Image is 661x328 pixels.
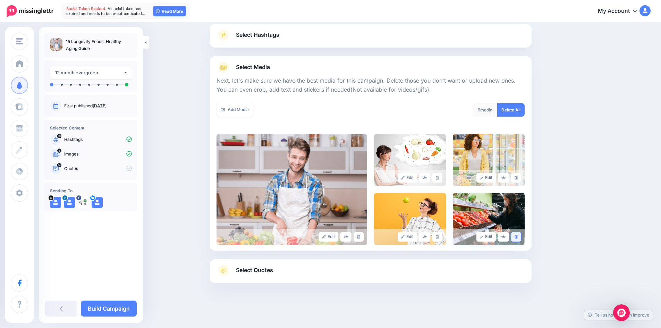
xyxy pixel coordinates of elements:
a: Delete All [497,103,525,117]
img: 302279413_941954216721528_4677248601821306673_n-bsa153469.jpg [78,197,89,208]
p: First published [64,103,132,109]
a: Read More [153,6,186,16]
div: media [473,103,498,117]
span: 10 [57,134,61,138]
p: Hashtags [64,136,132,143]
p: Next, let's make sure we have the best media for this campaign. Delete those you don't want or up... [217,76,525,94]
p: 15 Longevity Foods: Healthy Aging Guide [66,38,132,52]
a: Select Media [217,62,525,73]
img: user_default_image.png [92,197,103,208]
span: A social token has expired and needs to be re-authenticated… [66,6,145,16]
span: Select Hashtags [236,30,279,40]
img: 56A2KAR50J3T2I7SQXFUC4FUJICYU6A7_large.jpg [453,134,525,186]
a: Edit [319,232,339,242]
p: Images [64,151,132,157]
a: Tell us how we can improve [584,310,653,320]
img: user_default_image.png [50,197,61,208]
img: 1MPQLSLEDHL1VKJ5501QZDWE50EZFRAY_large.png [374,193,446,245]
img: c627fef4bf538d3e7bf603ceaa1a063d_large.jpg [217,134,367,245]
p: Quotes [64,166,132,172]
div: Open Intercom Messenger [613,304,630,321]
span: 5 [57,149,61,153]
img: Missinglettr [7,5,53,17]
img: c627fef4bf538d3e7bf603ceaa1a063d_thumb.jpg [50,38,62,51]
div: Select Media [217,73,525,245]
a: Select Hashtags [217,30,525,48]
a: Edit [476,173,496,183]
span: 5 [478,107,480,112]
img: user_default_image.png [64,197,75,208]
a: Select Quotes [217,265,525,283]
a: Edit [398,173,417,183]
h4: Sending To [50,188,132,193]
span: 14 [57,163,62,167]
h4: Selected Content [50,125,132,131]
span: Select Quotes [236,266,273,275]
div: 12 month evergreen [55,69,124,77]
a: [DATE] [93,103,107,108]
a: Edit [476,232,496,242]
a: Edit [398,232,417,242]
a: My Account [591,3,651,20]
a: Add Media [217,103,253,117]
img: menu.png [16,38,23,44]
img: MLKET5ZN8P0KY2Z1HSQZ4KNICKULX5N0_large.jpg [453,193,525,245]
img: 58YULVKSRVA0O4VLMGVBRCQC1517W1TV_large.png [374,134,446,186]
span: Social Token Expired. [66,6,107,11]
span: Select Media [236,62,270,72]
button: 12 month evergreen [50,66,132,79]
